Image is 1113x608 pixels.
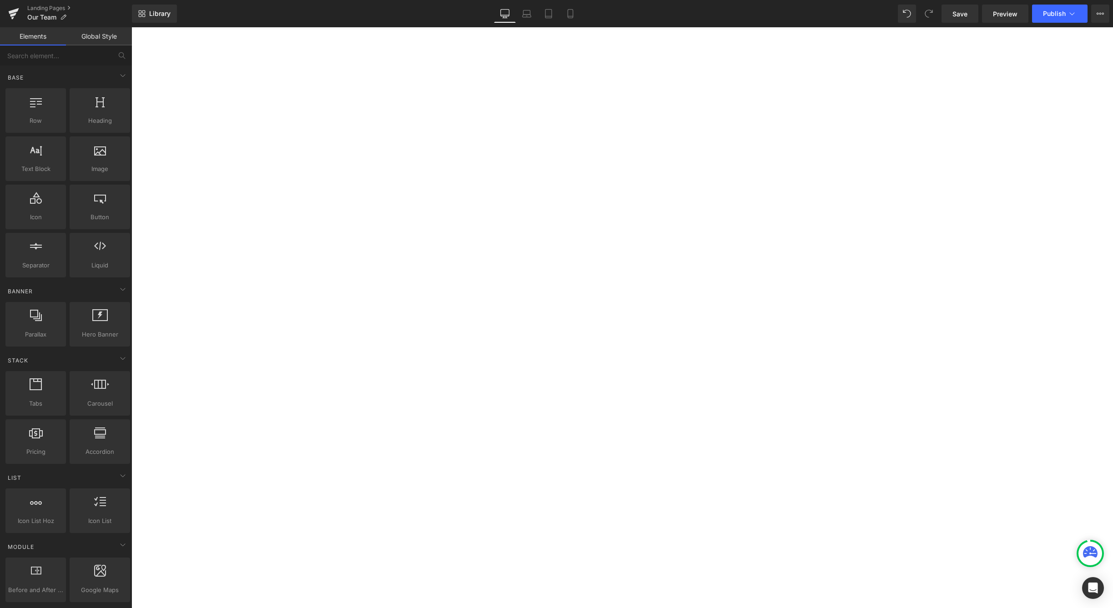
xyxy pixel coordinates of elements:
[8,447,63,457] span: Pricing
[993,9,1017,19] span: Preview
[72,330,127,339] span: Hero Banner
[8,116,63,126] span: Row
[7,473,22,482] span: List
[7,356,29,365] span: Stack
[538,5,559,23] a: Tablet
[7,543,35,551] span: Module
[27,5,132,12] a: Landing Pages
[8,516,63,526] span: Icon List Hoz
[516,5,538,23] a: Laptop
[1082,577,1104,599] div: Open Intercom Messenger
[8,330,63,339] span: Parallax
[952,9,967,19] span: Save
[72,399,127,408] span: Carousel
[982,5,1028,23] a: Preview
[8,261,63,270] span: Separator
[27,14,56,21] span: Our Team
[132,5,177,23] a: New Library
[494,5,516,23] a: Desktop
[72,116,127,126] span: Heading
[72,261,127,270] span: Liquid
[559,5,581,23] a: Mobile
[72,447,127,457] span: Accordion
[1091,5,1109,23] button: More
[72,516,127,526] span: Icon List
[8,399,63,408] span: Tabs
[66,27,132,45] a: Global Style
[72,585,127,595] span: Google Maps
[149,10,171,18] span: Library
[1032,5,1088,23] button: Publish
[7,287,34,296] span: Banner
[72,164,127,174] span: Image
[7,73,25,82] span: Base
[8,164,63,174] span: Text Block
[898,5,916,23] button: Undo
[72,212,127,222] span: Button
[1043,10,1066,17] span: Publish
[8,212,63,222] span: Icon
[8,585,63,595] span: Before and After Images
[920,5,938,23] button: Redo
